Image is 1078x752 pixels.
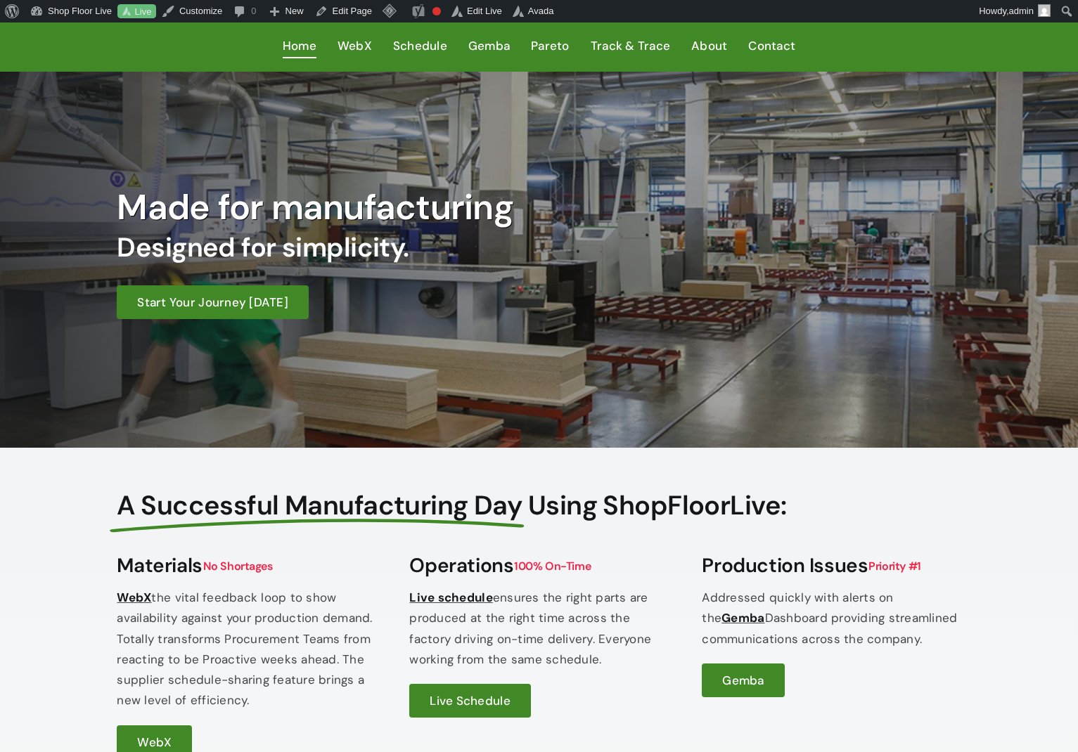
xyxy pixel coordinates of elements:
[531,36,570,58] a: Pareto
[702,554,961,578] h3: Production Issues
[393,36,447,56] span: Schedule
[409,588,668,670] p: ensures the right parts are produced at the right time across the factory driving on-time deliver...
[591,36,670,58] a: Track & Trace
[748,36,795,56] span: Contact
[468,36,510,58] a: Gemba
[722,673,764,688] span: Gemba
[691,36,727,58] a: About
[117,4,156,19] a: Live
[203,558,274,574] span: No Shortages
[338,36,372,58] a: WebX
[117,490,522,522] span: A Successful Manufacturing Day
[117,186,741,228] h1: Made for manufacturing
[117,554,376,578] h3: Materials
[137,734,172,750] span: WebX
[702,588,961,649] p: Addressed quickly with alerts on the Dashboard providing streamlined communications across the co...
[591,36,670,56] span: Track & Trace
[117,590,151,605] a: WebX
[702,663,784,697] a: Gemba
[868,558,921,574] span: Priority #1
[409,554,668,578] h3: Operations
[432,7,441,15] div: Focus keyphrase not set
[117,232,741,264] h2: Designed for simplicity.
[528,488,787,523] span: Using ShopFloorLive:
[748,36,795,58] a: Contact
[468,36,510,56] span: Gemba
[409,684,530,718] a: Live Schedule
[117,285,308,319] a: Start Your Journey [DATE]
[691,36,727,56] span: About
[393,36,447,58] a: Schedule
[283,36,316,58] a: Home
[721,610,764,625] a: Gemba
[1009,6,1034,16] span: admin
[117,588,376,711] p: the vital feedback loop to show availability against your production demand. Totally transforms P...
[531,36,570,56] span: Pareto
[513,558,591,574] span: 100% On-Time
[137,294,288,310] span: Start Your Journey [DATE]
[409,590,492,605] a: Live schedule
[338,36,372,56] span: WebX
[117,22,961,72] nav: Main Navigation - 2024
[283,36,316,56] span: Home
[430,693,510,708] span: Live Schedule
